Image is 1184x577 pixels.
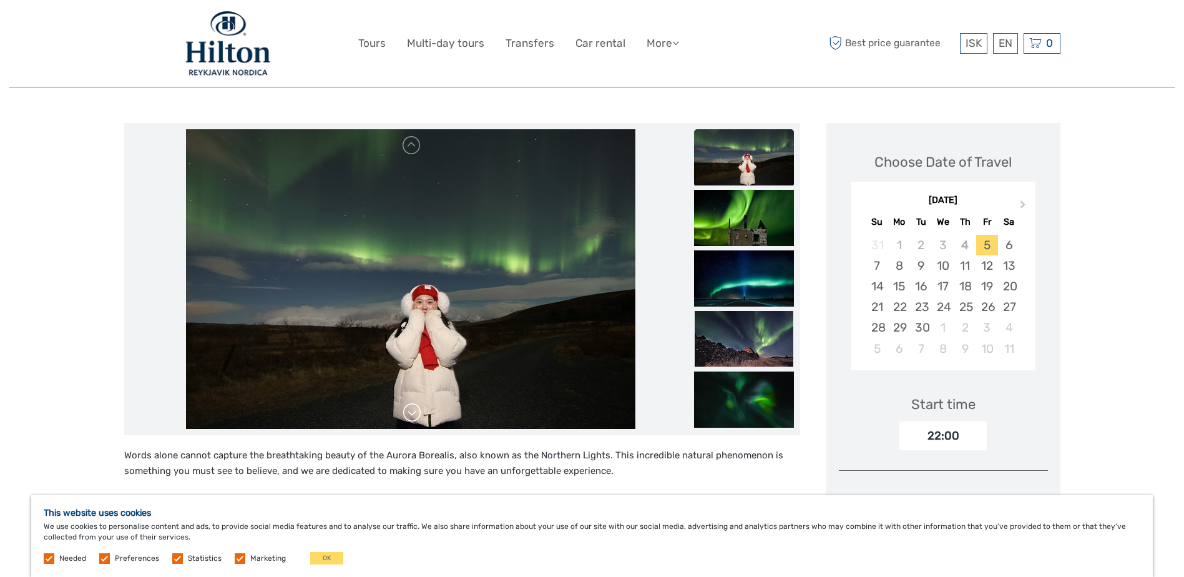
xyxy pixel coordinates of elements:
[910,317,932,338] div: Choose Tuesday, September 30th, 2025
[932,214,954,230] div: We
[998,214,1020,230] div: Sa
[932,338,954,359] div: Choose Wednesday, October 8th, 2025
[998,338,1020,359] div: Choose Saturday, October 11th, 2025
[932,255,954,276] div: Choose Wednesday, September 10th, 2025
[910,235,932,255] div: Not available Tuesday, September 2nd, 2025
[910,338,932,359] div: Choose Tuesday, October 7th, 2025
[910,276,932,297] div: Choose Tuesday, September 16th, 2025
[188,553,222,564] label: Statistics
[911,395,976,414] div: Start time
[888,276,910,297] div: Choose Monday, September 15th, 2025
[694,250,794,307] img: bb7a6dbc640d46aabaa5423fca910887_slider_thumbnail.jpg
[358,34,386,52] a: Tours
[932,276,954,297] div: Choose Wednesday, September 17th, 2025
[998,276,1020,297] div: Choose Saturday, September 20th, 2025
[932,297,954,317] div: Choose Wednesday, September 24th, 2025
[124,448,800,480] p: Words alone cannot capture the breathtaking beauty of the Aurora Borealis, also known as the Nort...
[993,33,1018,54] div: EN
[866,338,888,359] div: Choose Sunday, October 5th, 2025
[31,495,1153,577] div: We use cookies to personalise content and ads, to provide social media features and to analyse ou...
[966,37,982,49] span: ISK
[851,194,1035,207] div: [DATE]
[17,22,141,32] p: We're away right now. Please check back later!
[954,338,976,359] div: Choose Thursday, October 9th, 2025
[910,214,932,230] div: Tu
[575,34,625,52] a: Car rental
[976,317,998,338] div: Choose Friday, October 3rd, 2025
[866,235,888,255] div: Not available Sunday, August 31st, 2025
[888,255,910,276] div: Choose Monday, September 8th, 2025
[954,235,976,255] div: Not available Thursday, September 4th, 2025
[694,311,794,367] img: 01b187024c8e42199293787bd472be4e_slider_thumbnail.jpg
[954,317,976,338] div: Choose Thursday, October 2nd, 2025
[694,372,794,428] img: 5c664111b7b64f21ae228e5095a4fe38_slider_thumbnail.jpg
[910,297,932,317] div: Choose Tuesday, September 23rd, 2025
[866,214,888,230] div: Su
[124,495,800,543] p: We promise to do our best to find the Aurora Borealis on your night out. Even If we don’t see any...
[694,190,794,246] img: 46147ee86efc4724a1ec950ea5999eab_slider_thumbnail.jpg
[1014,197,1034,217] button: Next Month
[506,34,554,52] a: Transfers
[998,317,1020,338] div: Choose Saturday, October 4th, 2025
[954,255,976,276] div: Choose Thursday, September 11th, 2025
[976,297,998,317] div: Choose Friday, September 26th, 2025
[976,214,998,230] div: Fr
[59,553,86,564] label: Needed
[954,297,976,317] div: Choose Thursday, September 25th, 2025
[976,276,998,297] div: Choose Friday, September 19th, 2025
[888,214,910,230] div: Mo
[44,508,1140,518] h5: This website uses cookies
[185,9,272,77] img: 519-0c07e0f4-2ff7-4495-bd95-0c7731b35968_logo_big.jpg
[874,152,1012,172] div: Choose Date of Travel
[826,33,957,54] span: Best price guarantee
[998,235,1020,255] div: Choose Saturday, September 6th, 2025
[855,235,1031,359] div: month 2025-09
[144,19,159,34] button: Open LiveChat chat widget
[866,317,888,338] div: Choose Sunday, September 28th, 2025
[932,235,954,255] div: Not available Wednesday, September 3rd, 2025
[310,552,343,565] button: OK
[888,317,910,338] div: Choose Monday, September 29th, 2025
[888,235,910,255] div: Not available Monday, September 1st, 2025
[976,338,998,359] div: Choose Friday, October 10th, 2025
[998,297,1020,317] div: Choose Saturday, September 27th, 2025
[888,338,910,359] div: Choose Monday, October 6th, 2025
[932,317,954,338] div: Choose Wednesday, October 1st, 2025
[647,34,679,52] a: More
[976,255,998,276] div: Choose Friday, September 12th, 2025
[407,34,484,52] a: Multi-day tours
[910,255,932,276] div: Choose Tuesday, September 9th, 2025
[866,276,888,297] div: Choose Sunday, September 14th, 2025
[1044,37,1055,49] span: 0
[866,255,888,276] div: Choose Sunday, September 7th, 2025
[998,255,1020,276] div: Choose Saturday, September 13th, 2025
[694,129,794,185] img: 526ec71d5edc47d28292c8a074dd1beb_slider_thumbnail.jpg
[115,553,159,564] label: Preferences
[186,129,635,429] img: 526ec71d5edc47d28292c8a074dd1beb_main_slider.jpg
[888,297,910,317] div: Choose Monday, September 22nd, 2025
[250,553,286,564] label: Marketing
[899,422,987,450] div: 22:00
[866,297,888,317] div: Choose Sunday, September 21st, 2025
[954,214,976,230] div: Th
[976,235,998,255] div: Choose Friday, September 5th, 2025
[954,276,976,297] div: Choose Thursday, September 18th, 2025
